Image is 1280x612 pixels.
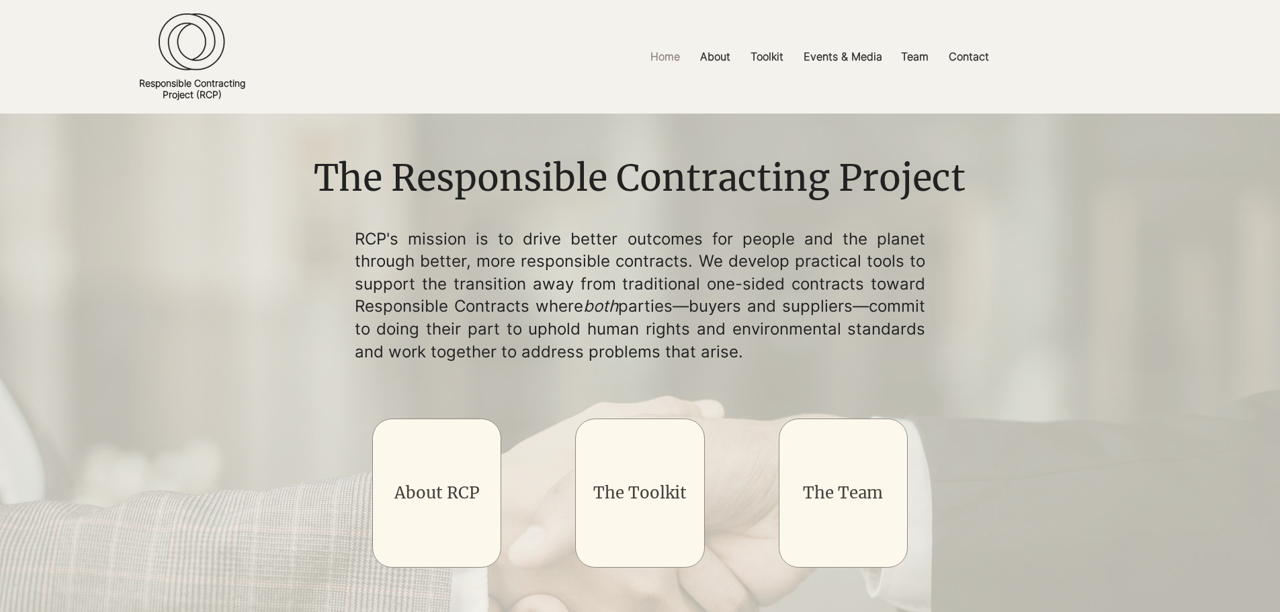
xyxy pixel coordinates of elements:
[478,42,1160,72] nav: Site
[304,153,976,204] h1: The Responsible Contracting Project
[891,42,939,72] a: Team
[894,42,935,72] p: Team
[583,296,618,316] span: both
[794,42,891,72] a: Events & Media
[740,42,794,72] a: Toolkit
[355,228,926,363] p: RCP's mission is to drive better outcomes for people and the planet through better, more responsi...
[744,42,790,72] p: Toolkit
[797,42,889,72] p: Events & Media
[640,42,690,72] a: Home
[593,482,687,503] a: The Toolkit
[690,42,740,72] a: About
[693,42,737,72] p: About
[139,77,245,100] a: Responsible ContractingProject (RCP)
[644,42,687,72] p: Home
[939,42,999,72] a: Contact
[803,482,883,503] a: The Team
[942,42,996,72] p: Contact
[394,482,480,503] a: About RCP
